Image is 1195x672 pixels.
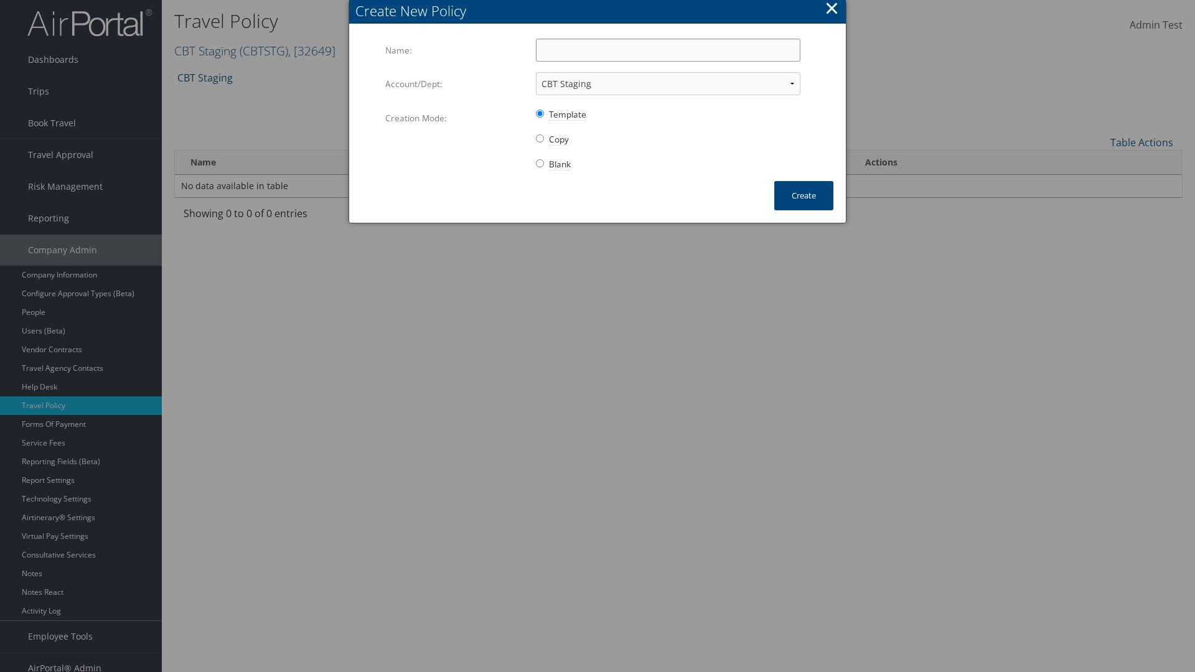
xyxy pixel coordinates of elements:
[355,1,846,21] div: Create New Policy
[774,181,833,210] button: Create
[549,158,571,170] span: Blank
[385,39,527,62] label: Name:
[549,133,569,146] span: Copy
[385,106,527,130] label: Creation Mode:
[385,72,527,96] label: Account/Dept:
[549,108,586,121] span: Template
